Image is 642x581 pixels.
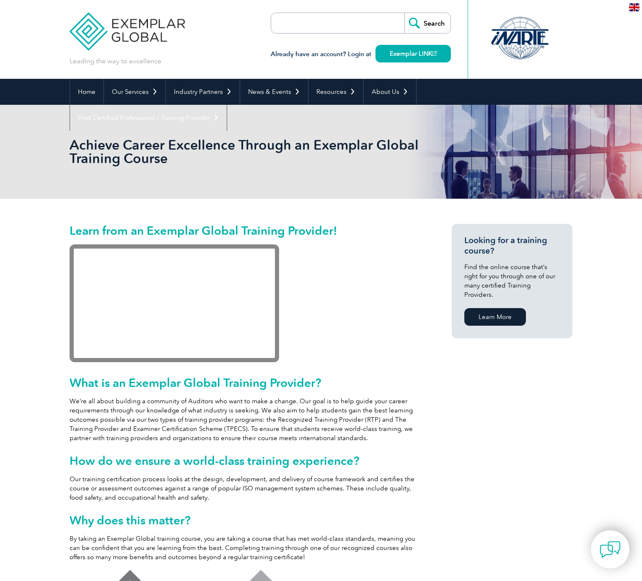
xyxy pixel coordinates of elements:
p: By taking an Exemplar Global training course, you are taking a course that has met world-class st... [70,534,422,562]
a: Exemplar LINK [375,45,451,62]
a: News & Events [240,79,308,105]
p: We’re all about building a community of Auditors who want to make a change. Our goal is to help g... [70,397,422,443]
h2: What is an Exemplar Global Training Provider? [70,376,422,389]
p: Find the online course that’s right for you through one of our many certified Training Providers. [464,262,560,299]
h3: Already have an account? Login at [271,49,451,60]
a: Industry Partners [166,79,240,105]
h2: Why does this matter? [70,514,422,527]
h2: Learn from an Exemplar Global Training Provider! [70,224,422,237]
p: Leading the way to excellence [70,57,161,66]
h2: Achieve Career Excellence Through an Exemplar Global Training Course [70,138,422,165]
a: Home [70,79,104,105]
img: en [629,3,639,11]
a: Find Certified Professional / Training Provider [70,105,227,131]
h2: How do we ensure a world-class training experience? [70,454,422,467]
p: Our training certification process looks at the design, development, and delivery of course frame... [70,475,422,502]
iframe: Recognized Training Provider Graduates: World of Opportunities [70,244,279,362]
a: About Us [364,79,416,105]
img: contact-chat.png [600,539,621,560]
a: Our Services [104,79,166,105]
a: Resources [308,79,363,105]
h3: Looking for a training course? [464,235,560,256]
input: Search [404,13,450,33]
a: Learn More [464,308,526,326]
img: open_square.png [432,51,437,56]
